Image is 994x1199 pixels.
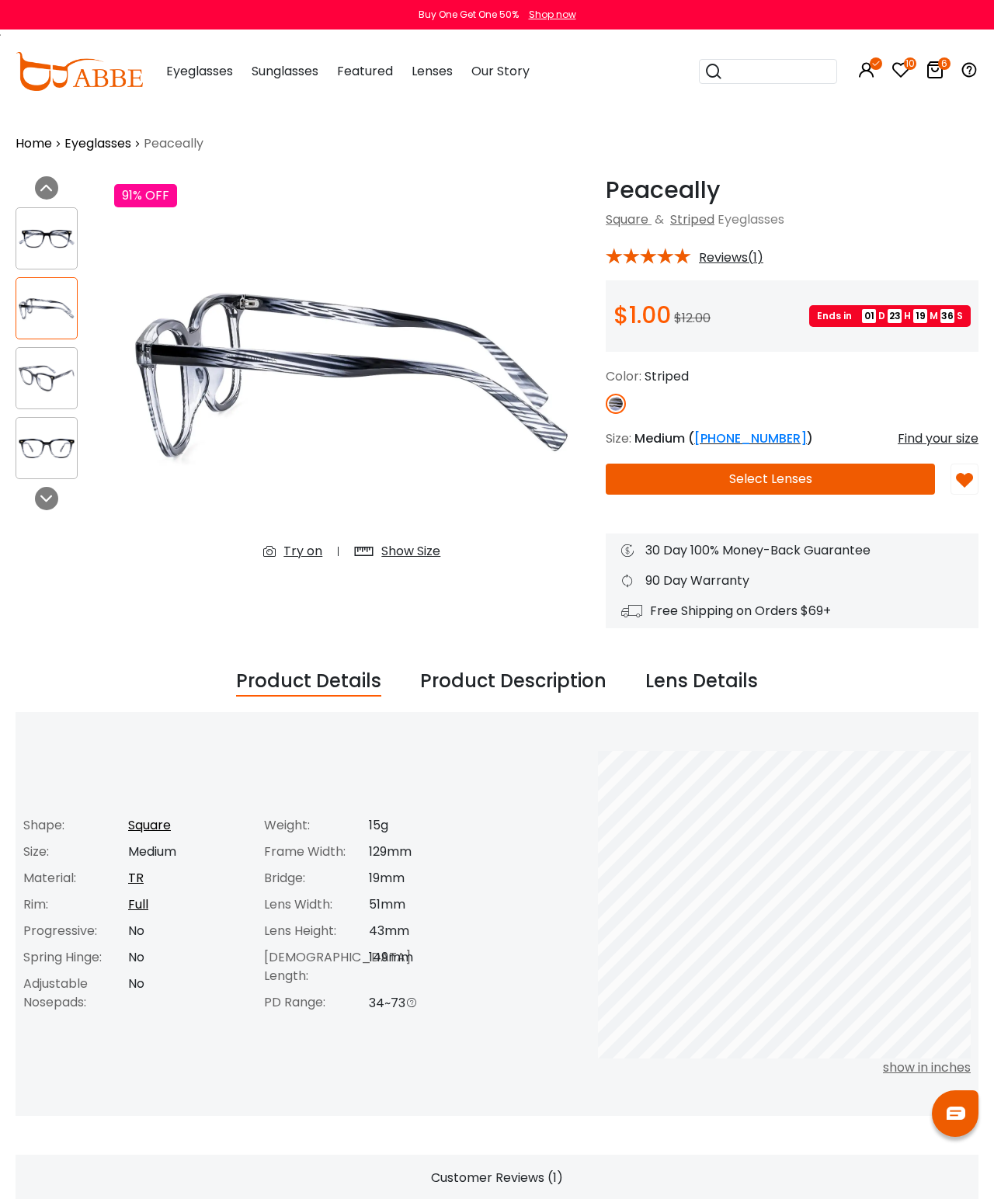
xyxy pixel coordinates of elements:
a: TR [128,869,144,887]
img: Peaceally Striped TR Eyeglasses , UniversalBridgeFit Frames from ABBE Glasses [114,176,590,573]
i: 6 [938,57,951,70]
span: D [878,309,885,323]
a: 6 [926,64,944,82]
div: No [128,922,248,940]
div: Medium [128,843,248,861]
span: 01 [862,309,876,323]
div: Adjustable Nosepads: [23,975,128,1012]
div: Rim: [23,895,128,914]
span: Featured [337,62,393,80]
div: 129mm [369,843,489,861]
span: H [904,309,911,323]
h2: Customer Reviews (1) [16,1170,978,1185]
a: 10 [891,64,910,82]
span: Lenses [412,62,453,80]
div: Frame Width: [264,843,369,861]
span: $1.00 [613,298,671,332]
div: 15g [369,816,489,835]
img: chat [947,1107,965,1120]
span: Sunglasses [252,62,318,80]
button: Select Lenses [606,464,935,495]
span: Color: [606,367,641,385]
div: Bridge: [264,869,369,888]
img: abbeglasses.com [16,52,143,91]
div: 43mm [369,922,489,940]
span: S [957,309,963,323]
img: Peaceally Striped TR Eyeglasses , UniversalBridgeFit Frames from ABBE Glasses [16,224,77,254]
img: Peaceally Striped TR Eyeglasses , UniversalBridgeFit Frames from ABBE Glasses [16,363,77,394]
div: No [128,948,248,967]
a: Square [128,816,171,834]
span: Medium ( ) [634,429,813,447]
div: Free Shipping on Orders $69+ [621,602,963,620]
div: Size: [23,843,128,861]
div: [DEMOGRAPHIC_DATA] Length: [264,948,369,985]
i: 10 [904,57,916,70]
span: Striped [645,367,689,385]
img: belike_btn.png [956,472,973,489]
a: Eyeglasses [64,134,131,153]
span: $12.00 [674,309,711,327]
img: Peaceally Striped TR Eyeglasses , UniversalBridgeFit Frames from ABBE Glasses [16,433,77,464]
h1: Peaceally [606,176,978,204]
div: Show Size [381,542,440,561]
div: 90 Day Warranty [621,572,963,590]
span: Peaceally [144,134,203,153]
div: Weight: [264,816,369,835]
div: No [128,975,248,1012]
div: Shape: [23,816,128,835]
span: Reviews(1) [699,251,763,265]
a: Home [16,134,52,153]
div: PD Range: [264,993,369,1013]
div: Material: [23,869,128,888]
div: 51mm [369,895,489,914]
div: Product Details [236,667,381,697]
span: 36 [940,309,954,323]
span: 19 [913,309,927,323]
div: 34~73 [369,993,489,1013]
a: Shop now [521,8,576,21]
span: 23 [888,309,902,323]
div: 149mm [369,948,489,985]
div: Spring Hinge: [23,948,128,967]
span: Eyeglasses [166,62,233,80]
div: show in inches [598,1058,971,1077]
div: 30 Day 100% Money-Back Guarantee [621,541,963,560]
span: M [930,309,938,323]
div: Shop now [529,8,576,22]
div: Buy One Get One 50% [419,8,519,22]
span: Our Story [471,62,530,80]
div: Progressive: [23,922,128,940]
div: Lens Height: [264,922,369,940]
i: PD Range Message [405,996,418,1009]
span: Size: [606,429,631,447]
img: Peaceally Striped TR Eyeglasses , UniversalBridgeFit Frames from ABBE Glasses [16,294,77,324]
div: 19mm [369,869,489,888]
a: [PHONE_NUMBER] [694,429,807,447]
div: Lens Details [645,667,758,697]
span: Eyeglasses [718,210,784,228]
div: Try on [283,542,322,561]
a: Striped [670,210,714,228]
div: 91% OFF [114,184,177,207]
span: Ends in [817,309,860,323]
div: Lens Width: [264,895,369,914]
a: Full [128,895,148,913]
div: Find your size [898,429,978,448]
div: Product Description [420,667,606,697]
span: & [652,210,667,228]
a: Square [606,210,648,228]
